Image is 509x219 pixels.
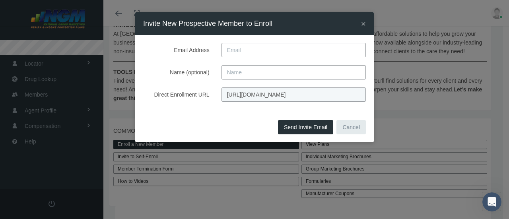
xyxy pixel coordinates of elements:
[361,19,366,28] button: Close
[137,43,216,57] label: Email Address
[221,65,366,79] input: Name
[278,120,333,134] button: Send Invite Email
[143,18,272,29] h4: Invite New Prospective Member to Enroll
[137,87,216,102] label: Direct Enrollment URL
[361,19,366,28] span: ×
[336,120,366,134] button: Cancel
[221,87,366,102] input: Direct Enrollment URL
[482,192,501,211] iframe: Intercom live chat
[137,65,216,79] label: Name (optional)
[221,43,366,57] input: Email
